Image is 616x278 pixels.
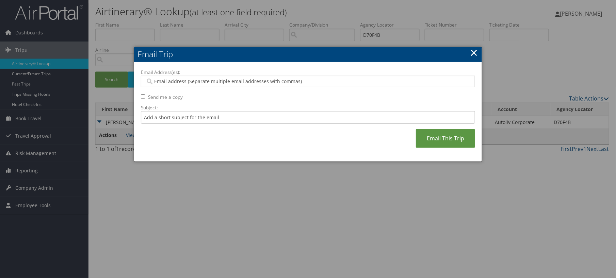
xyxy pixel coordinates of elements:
[141,111,475,124] input: Add a short subject for the email
[470,46,478,59] a: ×
[141,69,475,76] label: Email Address(es):
[141,104,475,111] label: Subject:
[416,129,475,148] a: Email This Trip
[145,78,465,85] input: Email address (Separate multiple email addresses with commas)
[134,47,482,62] h2: Email Trip
[148,94,183,101] label: Send me a copy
